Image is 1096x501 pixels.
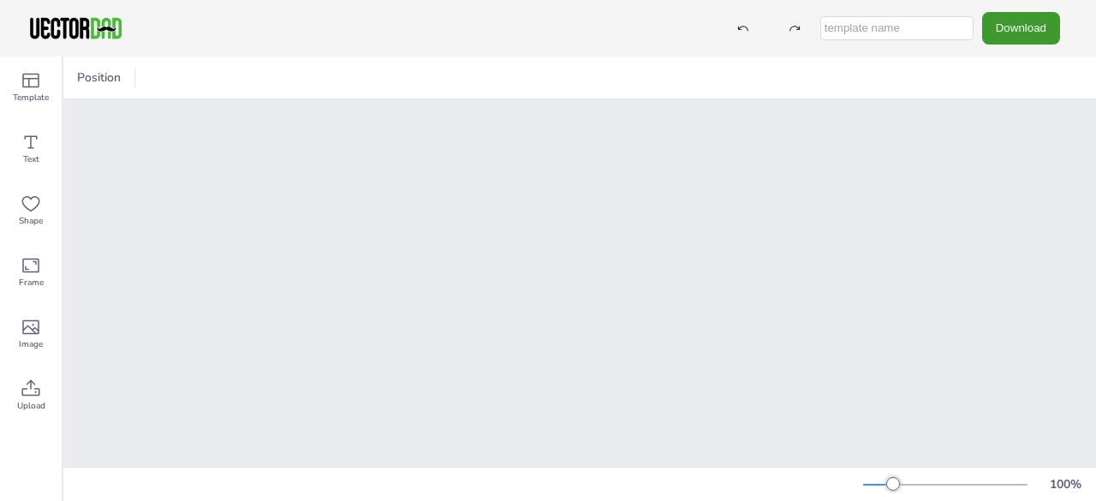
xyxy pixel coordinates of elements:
[982,12,1060,44] button: Download
[1045,476,1086,492] div: 100 %
[19,214,43,228] span: Shape
[820,16,974,40] input: template name
[27,15,124,41] img: VectorDad-1.png
[19,276,44,289] span: Frame
[19,337,43,351] span: Image
[13,91,49,104] span: Template
[74,69,124,86] span: Position
[23,152,39,166] span: Text
[17,399,45,413] span: Upload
